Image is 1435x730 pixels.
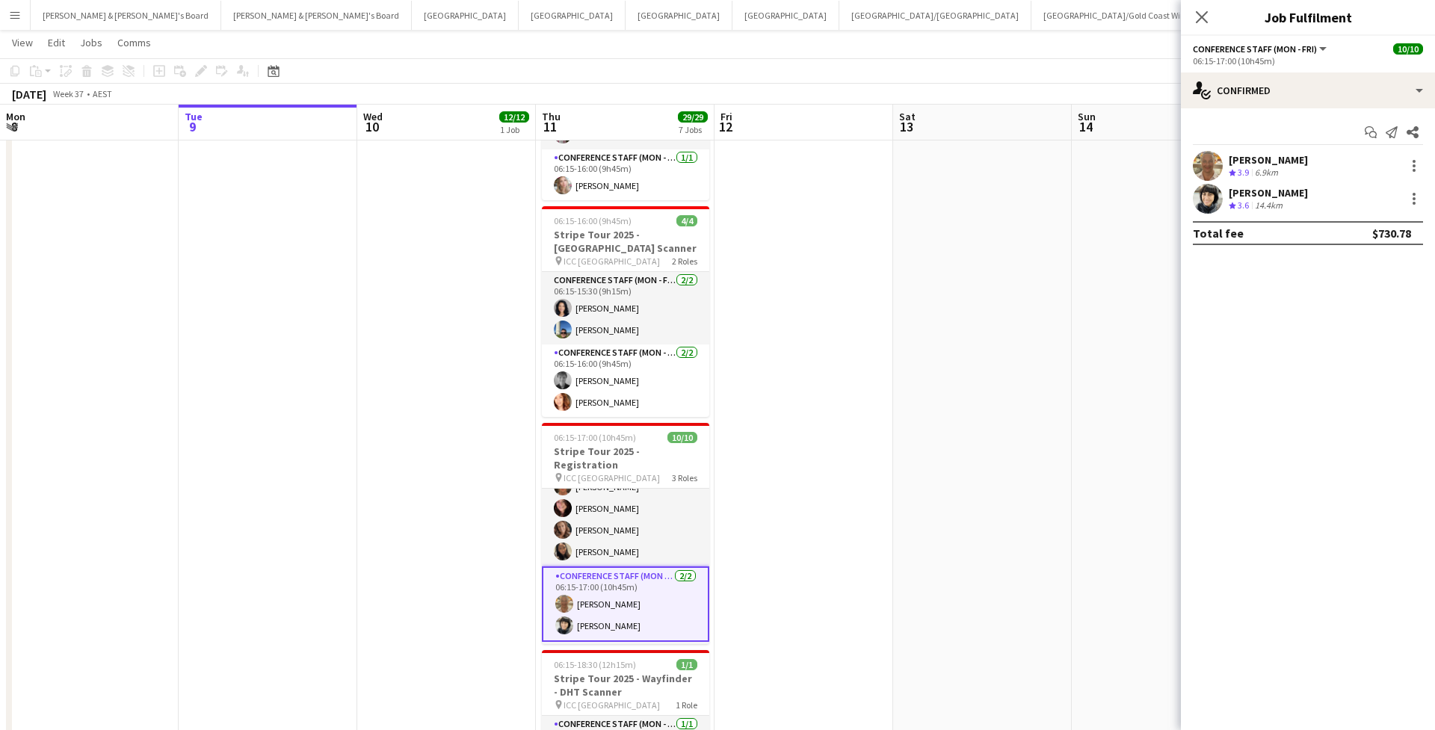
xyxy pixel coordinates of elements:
[564,699,660,711] span: ICC [GEOGRAPHIC_DATA]
[74,33,108,52] a: Jobs
[221,1,412,30] button: [PERSON_NAME] & [PERSON_NAME]'s Board
[676,659,697,670] span: 1/1
[554,215,632,226] span: 06:15-16:00 (9h45m)
[564,256,660,267] span: ICC [GEOGRAPHIC_DATA]
[361,118,383,135] span: 10
[1252,199,1286,212] div: 14.4km
[718,118,732,135] span: 12
[1193,43,1329,55] button: Conference Staff (Mon - Fri)
[1229,186,1308,199] div: [PERSON_NAME]
[1031,1,1209,30] button: [GEOGRAPHIC_DATA]/Gold Coast Winter
[31,1,221,30] button: [PERSON_NAME] & [PERSON_NAME]'s Board
[897,118,916,135] span: 13
[1193,43,1317,55] span: Conference Staff (Mon - Fri)
[542,206,709,417] app-job-card: 06:15-16:00 (9h45m)4/4Stripe Tour 2025 - [GEOGRAPHIC_DATA] Scanner ICC [GEOGRAPHIC_DATA]2 RolesCo...
[676,699,697,711] span: 1 Role
[1229,153,1308,167] div: [PERSON_NAME]
[412,1,519,30] button: [GEOGRAPHIC_DATA]
[540,118,561,135] span: 11
[564,472,660,483] span: ICC [GEOGRAPHIC_DATA]
[542,228,709,255] h3: Stripe Tour 2025 - [GEOGRAPHIC_DATA] Scanner
[1238,199,1249,211] span: 3.6
[542,566,709,642] app-card-role: Conference Staff (Mon - Fri)2/206:15-17:00 (10h45m)[PERSON_NAME][PERSON_NAME]
[542,344,709,417] app-card-role: Conference Staff (Mon - Fri)2/206:15-16:00 (9h45m)[PERSON_NAME][PERSON_NAME]
[1076,118,1096,135] span: 14
[80,36,102,49] span: Jobs
[12,36,33,49] span: View
[1372,226,1411,241] div: $730.78
[6,110,25,123] span: Mon
[111,33,157,52] a: Comms
[626,1,732,30] button: [GEOGRAPHIC_DATA]
[1181,7,1435,27] h3: Job Fulfilment
[672,472,697,483] span: 3 Roles
[542,445,709,471] h3: Stripe Tour 2025 - Registration
[542,272,709,344] app-card-role: Conference Staff (Mon - Fri)2/206:15-15:30 (9h15m)[PERSON_NAME][PERSON_NAME]
[678,111,708,123] span: 29/29
[1252,167,1281,179] div: 6.9km
[667,432,697,443] span: 10/10
[519,1,626,30] button: [GEOGRAPHIC_DATA]
[899,110,916,123] span: Sat
[117,36,151,49] span: Comms
[554,659,636,670] span: 06:15-18:30 (12h15m)
[1193,226,1244,241] div: Total fee
[6,33,39,52] a: View
[185,110,203,123] span: Tue
[499,111,529,123] span: 12/12
[839,1,1031,30] button: [GEOGRAPHIC_DATA]/[GEOGRAPHIC_DATA]
[732,1,839,30] button: [GEOGRAPHIC_DATA]
[1393,43,1423,55] span: 10/10
[12,87,46,102] div: [DATE]
[500,124,528,135] div: 1 Job
[720,110,732,123] span: Fri
[554,432,636,443] span: 06:15-17:00 (10h45m)
[363,110,383,123] span: Wed
[542,149,709,200] app-card-role: Conference Staff (Mon - Fri)1/106:15-16:00 (9h45m)[PERSON_NAME]
[4,118,25,135] span: 8
[672,256,697,267] span: 2 Roles
[676,215,697,226] span: 4/4
[542,423,709,644] app-job-card: 06:15-17:00 (10h45m)10/10Stripe Tour 2025 - Registration ICC [GEOGRAPHIC_DATA]3 Roles[PERSON_NAME...
[93,88,112,99] div: AEST
[542,672,709,699] h3: Stripe Tour 2025 - Wayfinder - DHT Scanner
[679,124,707,135] div: 7 Jobs
[182,118,203,135] span: 9
[49,88,87,99] span: Week 37
[1238,167,1249,178] span: 3.9
[542,110,561,123] span: Thu
[42,33,71,52] a: Edit
[1078,110,1096,123] span: Sun
[1181,72,1435,108] div: Confirmed
[48,36,65,49] span: Edit
[1193,55,1423,66] div: 06:15-17:00 (10h45m)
